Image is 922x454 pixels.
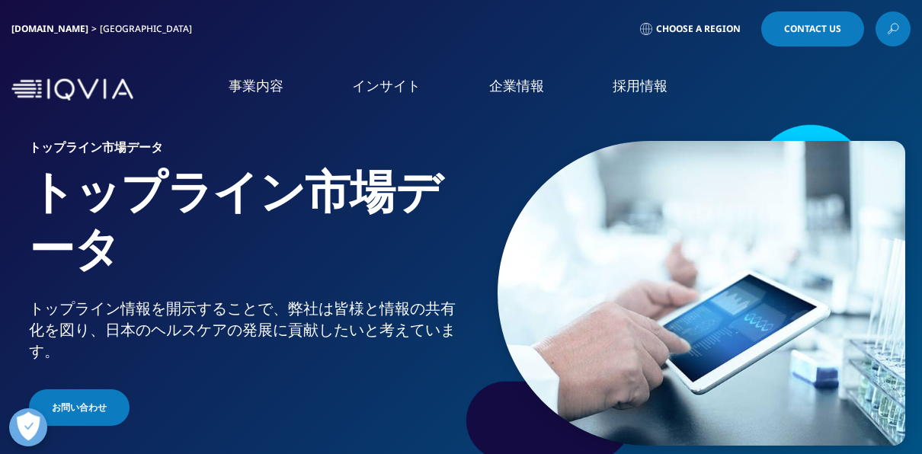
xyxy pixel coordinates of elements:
span: お問い合わせ [52,401,107,414]
span: Contact Us [784,24,841,34]
div: [GEOGRAPHIC_DATA] [100,23,198,35]
div: トップライン情報を開示することで、弊社は皆様と情報の共有化を図り、日本のヘルスケアの発展に貢献したいと考えています。 [29,298,456,362]
h1: トップライン市場データ [29,162,456,298]
a: 企業情報 [489,76,544,95]
nav: Primary [139,53,911,126]
a: 事業内容 [229,76,283,95]
button: 優先設定センターを開く [9,408,47,446]
a: 採用情報 [613,76,667,95]
a: インサイト [352,76,421,95]
a: お問い合わせ [29,389,130,426]
h6: トップライン市場データ [29,141,456,162]
a: [DOMAIN_NAME] [11,22,88,35]
a: Contact Us [761,11,864,46]
img: 299_analyze-an-experiment-by-tablet.jpg [498,141,905,446]
span: Choose a Region [656,23,741,35]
